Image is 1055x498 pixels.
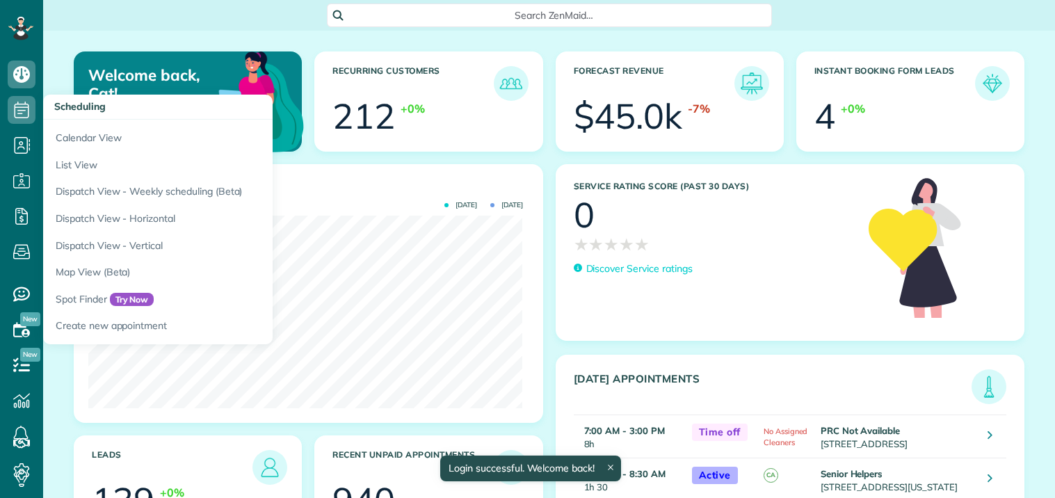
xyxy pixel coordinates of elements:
span: ★ [604,232,619,257]
h3: Leads [92,450,252,485]
strong: 7:00 AM - 3:00 PM [584,425,665,436]
img: icon_form_leads-04211a6a04a5b2264e4ee56bc0799ec3eb69b7e499cbb523a139df1d13a81ae0.png [979,70,1006,97]
div: 212 [332,99,395,134]
span: [DATE] [444,202,477,209]
a: Dispatch View - Vertical [43,232,391,259]
a: Dispatch View - Horizontal [43,205,391,232]
span: ★ [619,232,634,257]
h3: Actual Revenue this month [92,182,529,195]
span: No Assigned Cleaners [764,426,808,447]
span: [DATE] [490,202,523,209]
span: Try Now [110,293,154,307]
div: Login successful. Welcome back! [440,456,621,481]
strong: 7:00 AM - 8:30 AM [584,468,666,479]
img: dashboard_welcome-42a62b7d889689a78055ac9021e634bf52bae3f8056760290aed330b23ab8690.png [172,35,307,170]
span: CA [764,468,778,483]
a: List View [43,152,391,179]
h3: Recurring Customers [332,66,493,101]
h3: Service Rating score (past 30 days) [574,182,855,191]
a: Calendar View [43,120,391,152]
td: [STREET_ADDRESS] [817,415,978,458]
p: Welcome back, Cat! [88,66,227,103]
span: ★ [588,232,604,257]
img: icon_leads-1bed01f49abd5b7fead27621c3d59655bb73ed531f8eeb49469d10e621d6b896.png [256,453,284,481]
span: ★ [574,232,589,257]
h3: [DATE] Appointments [574,373,972,404]
span: Scheduling [54,100,106,113]
img: icon_todays_appointments-901f7ab196bb0bea1936b74009e4eb5ffbc2d2711fa7634e0d609ed5ef32b18b.png [975,373,1003,401]
strong: Senior Helpers [821,468,883,479]
img: icon_forecast_revenue-8c13a41c7ed35a8dcfafea3cbb826a0462acb37728057bba2d056411b612bbbe.png [738,70,766,97]
span: Active [692,467,738,484]
span: ★ [634,232,650,257]
img: icon_recurring_customers-cf858462ba22bcd05b5a5880d41d6543d210077de5bb9ebc9590e49fd87d84ed.png [497,70,525,97]
div: +0% [401,101,425,117]
span: New [20,312,40,326]
h3: Recent unpaid appointments [332,450,493,485]
a: Dispatch View - Weekly scheduling (Beta) [43,178,391,205]
div: 4 [814,99,835,134]
div: $45.0k [574,99,683,134]
td: 8h [574,415,685,458]
a: Map View (Beta) [43,259,391,286]
div: 0 [574,198,595,232]
h3: Instant Booking Form Leads [814,66,975,101]
a: Create new appointment [43,312,391,344]
strong: PRC Not Available [821,425,900,436]
a: Discover Service ratings [574,262,693,276]
span: New [20,348,40,362]
div: -7% [688,101,710,117]
h3: Forecast Revenue [574,66,734,101]
p: Discover Service ratings [586,262,693,276]
a: Spot FinderTry Now [43,286,391,313]
span: Time off [692,424,748,441]
div: +0% [841,101,865,117]
img: icon_unpaid_appointments-47b8ce3997adf2238b356f14209ab4cced10bd1f174958f3ca8f1d0dd7fffeee.png [497,453,525,481]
